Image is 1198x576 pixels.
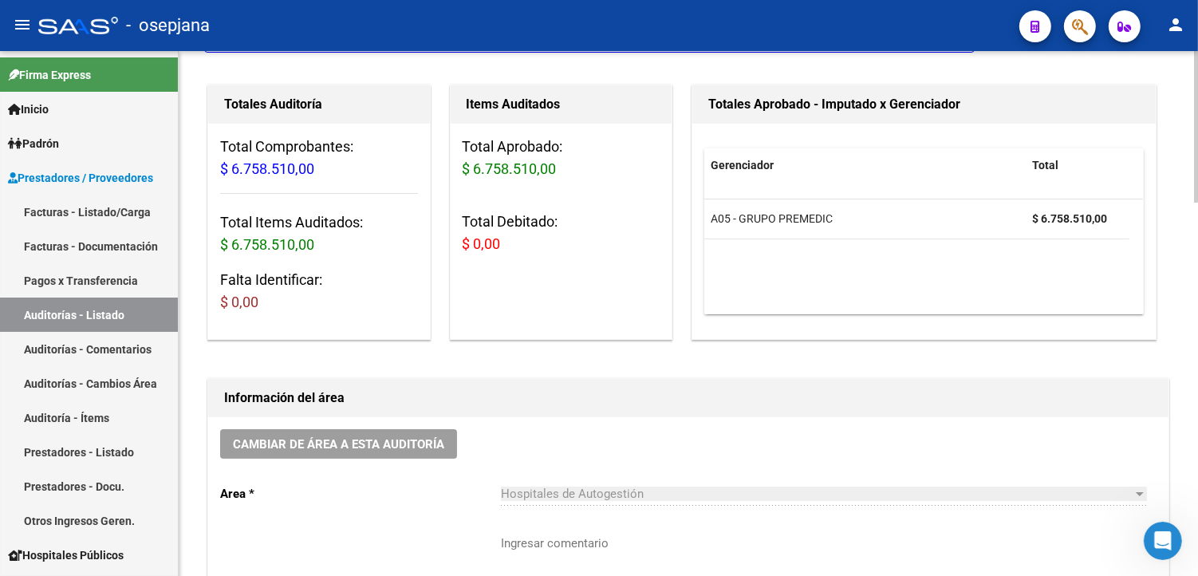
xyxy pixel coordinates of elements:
span: Prestadores / Proveedores [8,169,153,187]
h1: Items Auditados [467,92,656,117]
span: Hospitales Públicos [8,546,124,564]
h1: Información del área [224,385,1153,411]
span: Cambiar de área a esta auditoría [233,437,444,452]
h3: Total Items Auditados: [220,211,418,256]
span: Gerenciador [711,159,774,172]
h3: Total Aprobado: [463,136,660,180]
strong: $ 6.758.510,00 [1032,212,1107,225]
span: Padrón [8,135,59,152]
span: Inicio [8,101,49,118]
span: $ 6.758.510,00 [463,160,557,177]
datatable-header-cell: Gerenciador [704,148,1026,183]
button: Cambiar de área a esta auditoría [220,429,457,459]
span: Hospitales de Autogestión [501,487,644,501]
h1: Totales Aprobado - Imputado x Gerenciador [708,92,1140,117]
p: Area * [220,485,501,503]
span: $ 0,00 [220,294,258,310]
span: $ 6.758.510,00 [220,160,314,177]
datatable-header-cell: Total [1026,148,1129,183]
h1: Totales Auditoría [224,92,414,117]
mat-icon: person [1166,15,1185,34]
span: Total [1032,159,1058,172]
span: - osepjana [126,8,210,43]
h3: Total Comprobantes: [220,136,418,180]
h3: Falta Identificar: [220,269,418,314]
mat-icon: menu [13,15,32,34]
h3: Total Debitado: [463,211,660,255]
iframe: Intercom live chat [1144,522,1182,560]
span: Firma Express [8,66,91,84]
span: $ 6.758.510,00 [220,236,314,253]
span: A05 - GRUPO PREMEDIC [711,212,833,225]
span: $ 0,00 [463,235,501,252]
